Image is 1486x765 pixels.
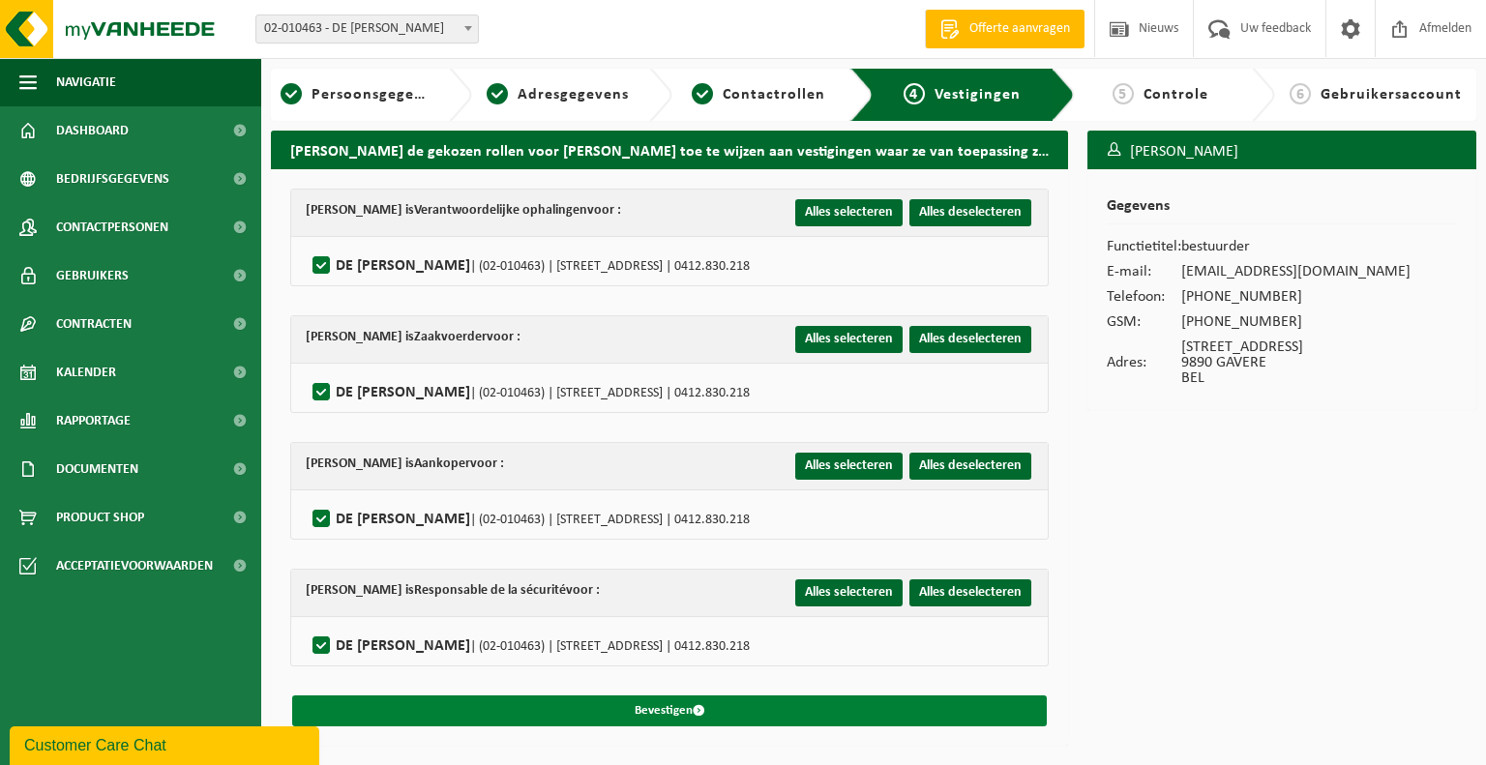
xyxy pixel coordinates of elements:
[1107,335,1181,391] td: Adres:
[292,695,1047,726] button: Bevestigen
[1107,284,1181,309] td: Telefoon:
[56,155,169,203] span: Bedrijfsgegevens
[909,326,1031,353] button: Alles deselecteren
[487,83,508,104] span: 2
[1107,198,1457,224] h2: Gegevens
[904,83,925,104] span: 4
[1181,234,1411,259] td: bestuurder
[795,579,903,606] button: Alles selecteren
[312,87,448,103] span: Persoonsgegevens
[414,330,487,344] strong: Zaakvoerder
[470,513,750,527] span: | (02-010463) | [STREET_ADDRESS] | 0412.830.218
[56,397,131,445] span: Rapportage
[470,259,750,274] span: | (02-010463) | [STREET_ADDRESS] | 0412.830.218
[309,505,750,534] label: DE [PERSON_NAME]
[723,87,825,103] span: Contactrollen
[795,326,903,353] button: Alles selecteren
[56,58,116,106] span: Navigatie
[1107,234,1181,259] td: Functietitel:
[1181,335,1411,391] td: [STREET_ADDRESS] 9890 GAVERE BEL
[56,348,116,397] span: Kalender
[414,456,470,471] strong: Aankoper
[306,579,600,603] div: [PERSON_NAME] is voor :
[909,579,1031,606] button: Alles deselecteren
[909,453,1031,480] button: Alles deselecteren
[414,203,587,218] strong: Verantwoordelijke ophalingen
[56,203,168,251] span: Contactpersonen
[965,19,1075,39] span: Offerte aanvragen
[1290,83,1311,104] span: 6
[692,83,713,104] span: 3
[255,15,479,44] span: 02-010463 - DE MULDER - GAVERE
[281,83,302,104] span: 1
[1107,309,1181,335] td: GSM:
[56,445,138,493] span: Documenten
[1087,131,1476,173] h3: [PERSON_NAME]
[1181,259,1411,284] td: [EMAIL_ADDRESS][DOMAIN_NAME]
[309,251,750,280] label: DE [PERSON_NAME]
[414,583,566,598] strong: Responsable de la sécurité
[281,83,433,106] a: 1Persoonsgegevens
[309,378,750,407] label: DE [PERSON_NAME]
[470,639,750,654] span: | (02-010463) | [STREET_ADDRESS] | 0412.830.218
[306,326,520,349] div: [PERSON_NAME] is voor :
[935,87,1021,103] span: Vestigingen
[306,453,504,476] div: [PERSON_NAME] is voor :
[518,87,629,103] span: Adresgegevens
[56,542,213,590] span: Acceptatievoorwaarden
[470,386,750,400] span: | (02-010463) | [STREET_ADDRESS] | 0412.830.218
[795,453,903,480] button: Alles selecteren
[56,300,132,348] span: Contracten
[10,722,323,765] iframe: chat widget
[56,493,144,542] span: Product Shop
[795,199,903,226] button: Alles selecteren
[909,199,1031,226] button: Alles deselecteren
[56,251,129,300] span: Gebruikers
[309,632,750,661] label: DE [PERSON_NAME]
[306,199,621,222] div: [PERSON_NAME] is voor :
[1181,309,1411,335] td: [PHONE_NUMBER]
[256,15,478,43] span: 02-010463 - DE MULDER - GAVERE
[56,106,129,155] span: Dashboard
[1113,83,1134,104] span: 5
[482,83,635,106] a: 2Adresgegevens
[682,83,835,106] a: 3Contactrollen
[1107,259,1181,284] td: E-mail:
[1181,284,1411,309] td: [PHONE_NUMBER]
[271,131,1068,168] h2: [PERSON_NAME] de gekozen rollen voor [PERSON_NAME] toe te wijzen aan vestigingen waar ze van toep...
[1144,87,1208,103] span: Controle
[925,10,1085,48] a: Offerte aanvragen
[1321,87,1462,103] span: Gebruikersaccount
